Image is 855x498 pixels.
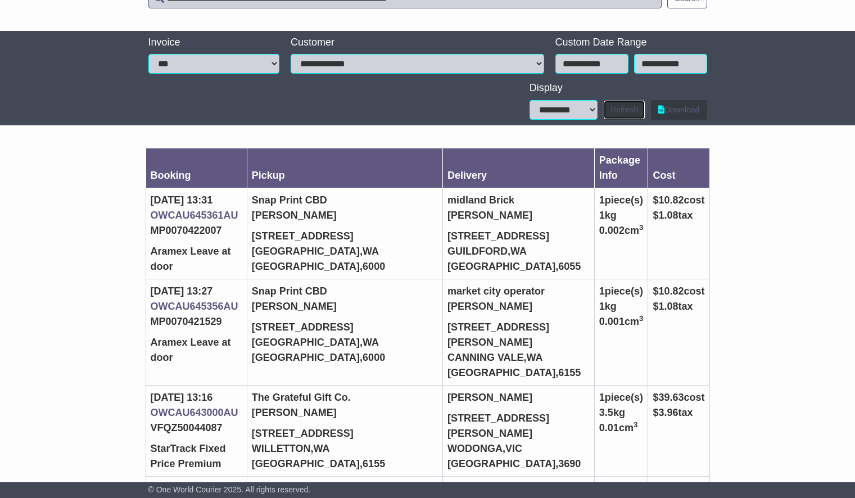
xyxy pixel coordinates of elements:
th: Delivery [442,148,594,188]
span: 1 [599,301,605,312]
div: $ tax [653,299,704,314]
span: GUILDFORD [447,246,508,257]
span: 0.001 [599,316,625,327]
span: WA [363,337,379,348]
button: Refresh [603,100,645,120]
span: WA [363,246,379,257]
span: 6055 [558,261,581,272]
span: 0.01 [599,422,619,433]
span: 0.002 [599,225,625,236]
span: 6000 [363,261,385,272]
a: OWCAU645361AU [151,210,238,221]
span: , [360,458,385,469]
div: [PERSON_NAME] [447,390,590,405]
span: , [360,337,379,348]
div: The Grateful Gift Co. [252,390,438,405]
span: 1 [599,392,605,403]
div: $ cost [653,284,704,299]
span: [GEOGRAPHIC_DATA] [447,458,555,469]
span: , [360,261,385,272]
span: , [508,246,527,257]
span: 1 [599,210,605,221]
div: Kwik Kopy Printing [252,481,438,496]
span: VIC [505,443,522,454]
span: © One World Courier 2025. All rights reserved. [148,485,311,494]
span: , [310,443,329,454]
span: WA [527,352,543,363]
span: 3.96 [658,407,678,418]
div: piece(s) [599,193,644,208]
span: [GEOGRAPHIC_DATA] [252,337,360,348]
th: Pickup [247,148,442,188]
span: 10.82 [658,194,684,206]
span: WA [313,443,329,454]
span: 1 [599,286,605,297]
span: 1.08 [658,301,678,312]
div: cm [599,420,644,436]
div: cm [599,223,644,238]
div: kg [599,208,644,223]
div: $ cost [653,390,704,405]
div: Display [530,82,707,94]
div: piece(s) [599,284,644,299]
span: , [555,261,581,272]
div: [STREET_ADDRESS] [252,426,438,441]
div: Snap Print CBD [252,284,438,299]
span: [GEOGRAPHIC_DATA] [447,367,555,378]
span: 1 [599,194,605,206]
div: market city operator [447,284,590,299]
span: 6155 [558,367,581,378]
sup: 3 [634,420,638,429]
th: Package Info [594,148,648,188]
div: [PERSON_NAME] [252,208,438,223]
a: OWCAU643000AU [151,407,238,418]
span: 6155 [363,458,385,469]
div: [STREET_ADDRESS][PERSON_NAME] [447,320,590,350]
div: MP0070422007 [151,223,242,238]
div: [DATE] 13:16 [151,390,242,405]
div: Snap Print CBD [252,193,438,208]
div: MP0070421529 [151,314,242,329]
sup: 3 [639,314,644,323]
span: , [360,246,379,257]
div: [DATE] 13:31 [151,193,242,208]
div: kg [599,299,644,314]
span: [GEOGRAPHIC_DATA] [252,246,360,257]
th: Booking [146,148,247,188]
div: cm [599,314,644,329]
div: [DATE] 13:27 [151,284,242,299]
span: 3.5 [599,407,613,418]
th: Cost [648,148,709,188]
div: Parcel Collect 10212 50143 [447,481,590,496]
div: kg [599,405,644,420]
div: [PERSON_NAME] [447,299,590,314]
span: , [503,443,522,454]
span: WODONGA [447,443,503,454]
div: Aramex Leave at door [151,244,242,274]
span: [GEOGRAPHIC_DATA] [252,352,360,363]
div: Custom Date Range [555,37,707,49]
div: [STREET_ADDRESS] [447,229,590,244]
div: midland Brick [447,193,590,208]
div: piece(s) [599,481,644,496]
div: [PERSON_NAME] [252,299,438,314]
div: [STREET_ADDRESS] [252,320,438,335]
div: Invoice [148,37,280,49]
div: StarTrack Fixed Price Premium [151,441,242,472]
div: Aramex Leave at door [151,335,242,365]
span: 10.82 [658,286,684,297]
div: [STREET_ADDRESS][PERSON_NAME] [447,411,590,441]
sup: 3 [639,223,644,232]
span: CANNING VALE [447,352,524,363]
div: $ tax [653,208,704,223]
span: , [360,352,385,363]
div: [DATE] 10:55 [151,481,242,496]
span: 39.63 [658,392,684,403]
div: [STREET_ADDRESS] [252,229,438,244]
span: [GEOGRAPHIC_DATA] [252,458,360,469]
a: OWCAU645356AU [151,301,238,312]
span: 1.08 [658,210,678,221]
div: [PERSON_NAME] [252,405,438,420]
span: 6000 [363,352,385,363]
span: WA [510,246,527,257]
